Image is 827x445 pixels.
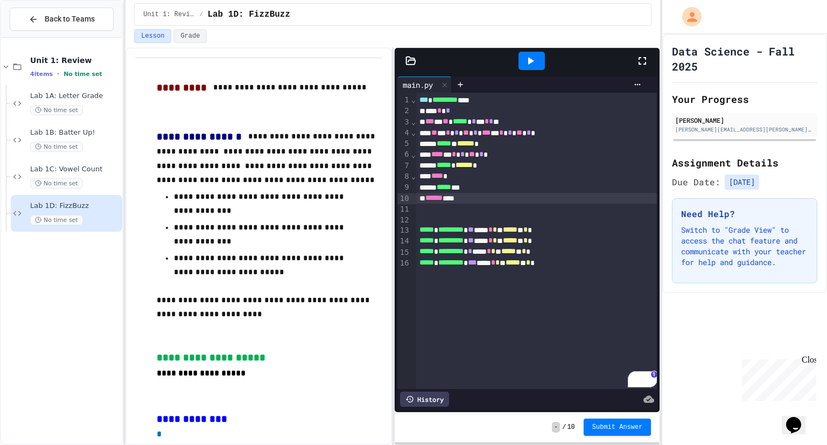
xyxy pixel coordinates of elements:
span: Fold line [411,172,416,180]
span: Fold line [411,128,416,137]
span: Fold line [411,95,416,104]
div: 12 [397,215,411,226]
div: 1 [397,95,411,106]
span: No time set [64,71,102,78]
span: No time set [30,178,83,189]
h2: Your Progress [672,92,817,107]
span: Unit 1: Review [143,10,195,19]
div: 11 [397,204,411,215]
div: 15 [397,247,411,258]
span: Fold line [411,117,416,126]
div: main.py [397,79,438,91]
div: main.py [397,77,452,93]
div: 13 [397,225,411,236]
span: • [57,69,59,78]
h1: Data Science - Fall 2025 [672,44,817,74]
span: - [552,422,560,433]
div: History [400,392,449,407]
span: No time set [30,105,83,115]
div: 10 [397,193,411,204]
span: 10 [567,423,574,432]
span: Back to Teams [45,13,95,25]
span: Lab 1D: FizzBuzz [30,201,120,211]
div: 16 [397,258,411,269]
span: Lab 1D: FizzBuzz [207,8,290,21]
div: 5 [397,138,411,149]
iframe: chat widget [782,402,816,434]
div: Chat with us now!Close [4,4,74,68]
div: [PERSON_NAME][EMAIL_ADDRESS][PERSON_NAME][DOMAIN_NAME] [675,126,814,134]
div: 8 [397,171,411,182]
p: Switch to "Grade View" to access the chat feature and communicate with your teacher for help and ... [681,225,808,268]
h3: Need Help? [681,207,808,220]
div: 14 [397,236,411,247]
span: Unit 1: Review [30,55,120,65]
div: 3 [397,117,411,128]
h2: Assignment Details [672,155,817,170]
button: Submit Answer [584,419,651,436]
div: 7 [397,161,411,171]
button: Back to Teams [10,8,114,31]
span: Fold line [411,150,416,159]
span: Lab 1C: Vowel Count [30,165,120,174]
span: Submit Answer [592,423,643,432]
div: 4 [397,128,411,138]
div: To enrich screen reader interactions, please activate Accessibility in Grammarly extension settings [416,93,657,389]
span: 4 items [30,71,53,78]
div: My Account [671,4,704,29]
span: Lab 1A: Letter Grade [30,92,120,101]
span: / [562,423,566,432]
span: / [199,10,203,19]
button: Lesson [134,29,171,43]
button: Grade [173,29,207,43]
span: Lab 1B: Batter Up! [30,128,120,137]
span: Due Date: [672,176,720,189]
iframe: chat widget [738,355,816,401]
span: No time set [30,142,83,152]
span: [DATE] [725,175,759,190]
span: No time set [30,215,83,225]
div: [PERSON_NAME] [675,115,814,125]
div: 9 [397,182,411,193]
div: 6 [397,149,411,160]
div: 2 [397,106,411,116]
